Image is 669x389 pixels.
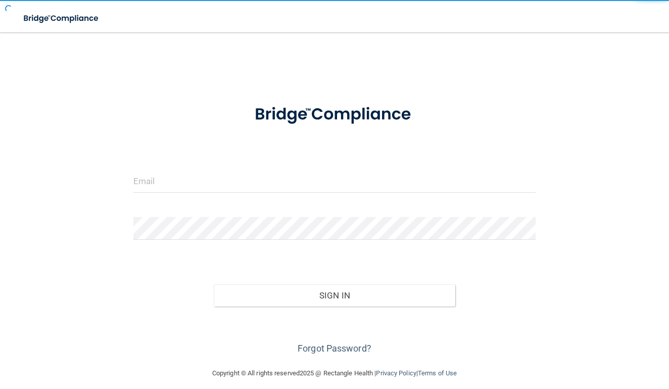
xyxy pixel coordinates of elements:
a: Forgot Password? [298,343,371,354]
img: bridge_compliance_login_screen.278c3ca4.svg [237,93,431,136]
input: Email [133,170,536,193]
img: bridge_compliance_login_screen.278c3ca4.svg [15,8,108,29]
button: Sign In [214,284,455,307]
a: Terms of Use [418,369,457,377]
a: Privacy Policy [376,369,416,377]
